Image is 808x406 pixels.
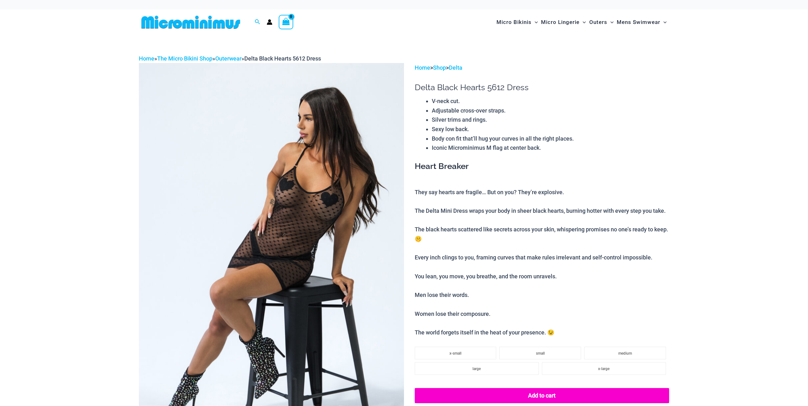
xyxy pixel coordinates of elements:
li: large [415,362,539,375]
span: Menu Toggle [532,14,538,30]
li: Sexy low back. [432,125,669,134]
a: Mens SwimwearMenu ToggleMenu Toggle [615,13,668,32]
a: The Micro Bikini Shop [157,55,212,62]
a: View Shopping Cart, empty [279,15,293,29]
h3: Heart Breaker [415,161,669,172]
span: Delta Black Hearts 5612 Dress [244,55,321,62]
span: Menu Toggle [607,14,614,30]
a: Account icon link [267,19,272,25]
li: Silver trims and rings. [432,115,669,125]
li: Body con fit that’ll hug your curves in all the right places. [432,134,669,143]
span: Menu Toggle [660,14,667,30]
p: > > [415,63,669,72]
a: Delta [449,64,462,71]
img: MM SHOP LOGO FLAT [139,15,243,29]
span: small [536,351,545,356]
span: large [472,367,481,371]
a: Shop [433,64,446,71]
span: Micro Lingerie [541,14,579,30]
span: medium [618,351,632,356]
li: x-large [542,362,666,375]
span: Micro Bikinis [496,14,532,30]
a: Home [415,64,430,71]
li: Adjustable cross-over straps. [432,106,669,115]
button: Add to cart [415,388,669,403]
span: Menu Toggle [579,14,586,30]
a: Outerwear [215,55,241,62]
span: x-large [598,367,609,371]
li: Iconic Microminimus M flag at center back. [432,143,669,153]
p: They say hearts are fragile… But on you? They’re explosive. The Delta Mini Dress wraps your body ... [415,188,669,337]
h1: Delta Black Hearts 5612 Dress [415,83,669,92]
li: medium [584,347,666,359]
span: Outers [589,14,607,30]
li: V-neck cut. [432,96,669,106]
a: Micro LingerieMenu ToggleMenu Toggle [539,13,587,32]
span: » » » [139,55,321,62]
li: x-small [415,347,496,359]
li: small [499,347,581,359]
span: Mens Swimwear [617,14,660,30]
a: OutersMenu ToggleMenu Toggle [588,13,615,32]
a: Home [139,55,154,62]
a: Micro BikinisMenu ToggleMenu Toggle [495,13,539,32]
nav: Site Navigation [494,12,669,33]
span: x-small [449,351,461,356]
a: Search icon link [255,18,260,26]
